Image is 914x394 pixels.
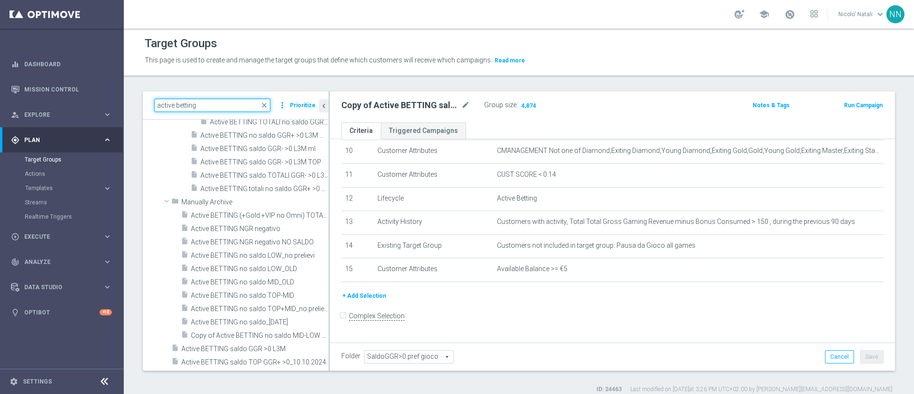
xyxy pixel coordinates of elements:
i: track_changes [11,258,20,266]
span: CMANAGEMENT Not one of Diamond,Exiting Diamond,Young Diamond,Exiting Gold,Gold,Young Gold,Exiting... [497,147,880,155]
div: Target Groups [25,152,123,167]
span: Active BETTING TOTALI no saldo GGR- &gt;0 L3M midlow [210,118,328,126]
div: Templates [25,185,103,191]
i: keyboard_arrow_right [103,232,112,241]
button: + Add Selection [341,291,387,301]
div: Explore [11,111,103,119]
span: Plan [24,137,103,143]
button: Run Campaign [843,100,884,111]
h1: Target Groups [145,37,217,51]
i: keyboard_arrow_right [103,110,112,119]
span: Active BETTING totali no saldo GGR&#x2B; &gt;0 L3M no withdrawl L5D [200,185,328,193]
i: settings [10,377,18,386]
td: 14 [341,234,374,258]
span: Active BETTING no saldo LOW_OLD [191,265,328,273]
td: Existing Target Group [374,234,493,258]
i: chevron_left [319,101,328,111]
button: chevron_left [319,99,328,112]
i: keyboard_arrow_right [103,184,112,193]
button: lightbulb Optibot +10 [10,309,112,316]
a: Triggered Campaigns [381,122,466,139]
i: insert_drive_file [190,131,198,141]
a: Realtime Triggers [25,213,99,221]
i: insert_drive_file [190,157,198,168]
span: close [260,101,268,109]
i: insert_drive_file [190,144,198,155]
i: folder [171,197,179,208]
label: Group size [484,101,517,109]
label: Last modified on [DATE] at 3:26 PM UTC+02:00 by [PERSON_NAME][EMAIL_ADDRESS][DOMAIN_NAME] [630,385,893,394]
span: Manually Archive [181,198,328,206]
i: insert_drive_file [171,344,179,355]
span: Active BETTING saldo TOP GGR&#x2B; &gt;0_10.10.2024 [181,358,328,366]
span: Explore [24,112,103,118]
i: gps_fixed [11,136,20,144]
a: Mission Control [24,77,112,102]
div: Mission Control [11,77,112,102]
span: Active BETTING no saldo MID_OLD [191,278,328,286]
span: keyboard_arrow_down [875,9,885,20]
i: insert_drive_file [181,237,189,248]
i: insert_drive_file [181,331,189,342]
i: insert_drive_file [190,171,198,182]
label: Complex Selection [349,312,405,321]
span: Active BETTING no saldo TOP&#x2B;MID_no prelievi [191,305,328,313]
div: +10 [99,309,112,315]
span: CUST SCORE < 0.14 [497,171,556,179]
div: track_changes Analyze keyboard_arrow_right [10,258,112,266]
span: Analyze [24,259,103,265]
button: Notes & Tags [752,100,791,111]
input: Quick find group or folder [154,99,270,112]
span: This page is used to create and manage the target groups that define which customers will receive... [145,56,492,64]
a: Streams [25,199,99,206]
span: Active BETTING NGR negativo [191,225,328,233]
td: Customer Attributes [374,163,493,187]
button: Cancel [825,350,854,364]
label: : [517,101,518,109]
span: Active BETTING saldo GGR- &gt;0 L3M TOP [200,158,328,166]
div: play_circle_outline Execute keyboard_arrow_right [10,233,112,241]
button: Prioritize [288,99,317,112]
td: 15 [341,258,374,282]
div: NN [886,5,904,23]
div: Data Studio [11,283,103,292]
span: Active BETTING saldo TOTALI GGR- &gt;0 L3M ml [200,172,328,180]
span: Execute [24,234,103,240]
i: play_circle_outline [11,232,20,241]
span: Active BETTING NGR negativo NO SALDO [191,238,328,246]
i: insert_drive_file [181,317,189,328]
button: gps_fixed Plan keyboard_arrow_right [10,136,112,144]
span: Active BETTING saldo GGR- &gt;0 L3M ml [200,145,328,153]
td: 10 [341,140,374,164]
i: insert_drive_file [181,211,189,222]
td: 12 [341,187,374,211]
div: person_search Explore keyboard_arrow_right [10,111,112,119]
button: Save [860,350,884,364]
a: Target Groups [25,156,99,163]
i: equalizer [11,60,20,69]
a: Nicolo' Natalikeyboard_arrow_down [837,7,886,21]
button: Data Studio keyboard_arrow_right [10,283,112,291]
button: Mission Control [10,86,112,93]
i: insert_drive_file [181,291,189,302]
label: Folder [341,352,360,360]
span: Templates [25,185,93,191]
div: Templates [25,181,123,195]
div: Dashboard [11,51,112,77]
a: Criteria [341,122,381,139]
i: insert_drive_file [181,277,189,288]
button: Templates keyboard_arrow_right [25,184,112,192]
i: insert_drive_file [181,224,189,235]
div: Plan [11,136,103,144]
i: insert_drive_file [181,304,189,315]
div: Realtime Triggers [25,210,123,224]
span: Copy of Active BETTING no saldo MID-LOW NGR&#x2B; [191,332,328,340]
i: keyboard_arrow_right [103,135,112,144]
button: equalizer Dashboard [10,61,112,68]
i: mode_edit [461,100,470,111]
button: Read more [494,55,526,66]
